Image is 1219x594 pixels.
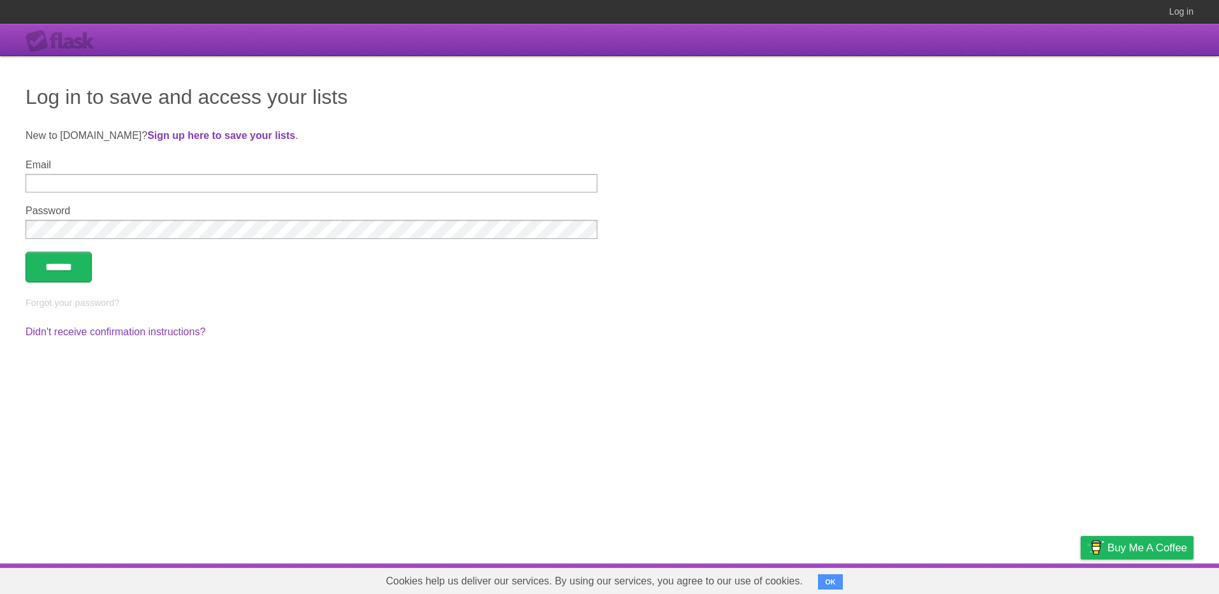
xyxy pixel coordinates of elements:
span: Buy me a coffee [1107,537,1187,559]
a: Forgot your password? [26,298,119,308]
img: Buy me a coffee [1087,537,1104,558]
label: Email [26,159,597,171]
h1: Log in to save and access your lists [26,82,1193,112]
a: Didn't receive confirmation instructions? [26,326,205,337]
label: Password [26,205,597,217]
a: Privacy [1064,567,1097,591]
a: Terms [1021,567,1049,591]
span: Cookies help us deliver our services. By using our services, you agree to our use of cookies. [373,569,815,594]
a: Buy me a coffee [1081,536,1193,560]
a: Suggest a feature [1113,567,1193,591]
a: Sign up here to save your lists [147,130,295,141]
p: New to [DOMAIN_NAME]? . [26,128,1193,143]
a: About [911,567,938,591]
button: OK [818,574,843,590]
div: Flask [26,30,102,53]
a: Developers [953,567,1005,591]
